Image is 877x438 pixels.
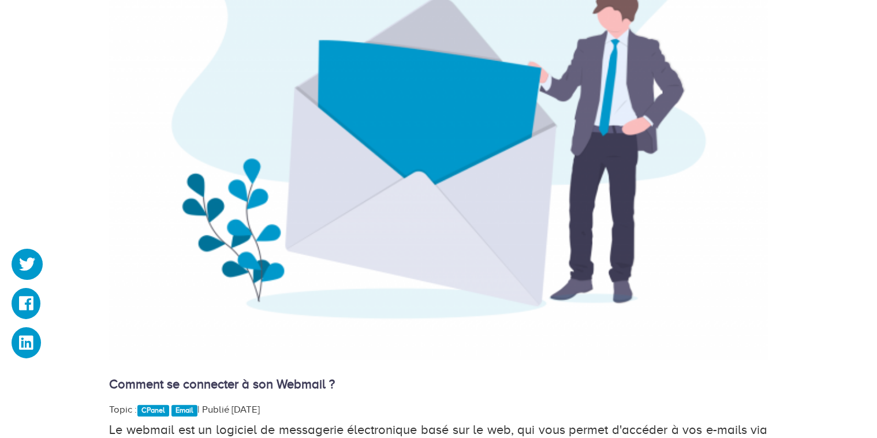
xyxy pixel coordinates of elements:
[202,404,260,415] span: Publié [DATE]
[171,405,197,417] a: Email
[110,377,768,391] h4: Comment se connecter à son Webmail ?
[110,404,200,415] span: Topic : |
[137,405,169,417] a: CPanel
